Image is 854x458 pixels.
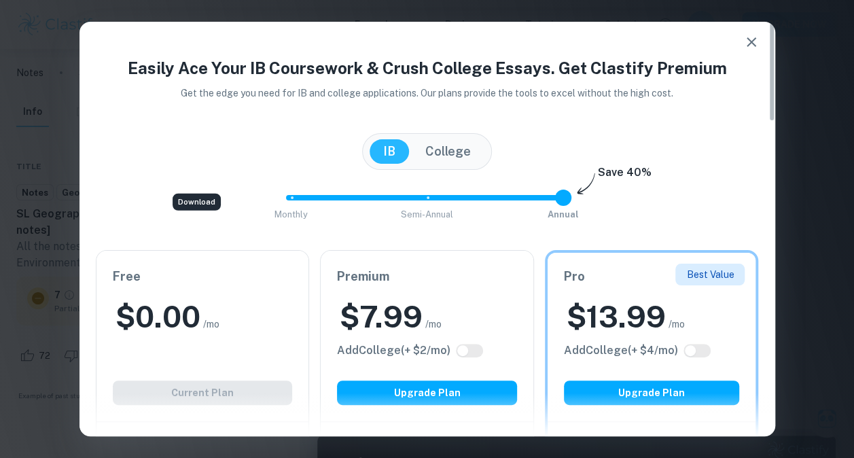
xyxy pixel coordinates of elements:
button: Upgrade Plan [337,381,517,405]
button: College [412,139,484,164]
h6: Premium [337,267,517,286]
p: Get the edge you need for IB and college applications. Our plans provide the tools to excel witho... [162,86,692,101]
h2: $ 0.00 [115,297,200,337]
img: subscription-arrow.svg [577,173,595,196]
span: Monthly [274,209,308,219]
h2: $ 7.99 [340,297,423,337]
button: IB [370,139,409,164]
button: Upgrade Plan [564,381,740,405]
h6: Click to see all the additional College features. [564,342,678,359]
h6: Free [113,267,293,286]
span: Semi-Annual [401,209,453,219]
h4: Easily Ace Your IB Coursework & Crush College Essays. Get Clastify Premium [96,56,759,80]
h6: Pro [564,267,740,286]
p: Best Value [686,267,734,282]
h6: Click to see all the additional College features. [337,342,450,359]
h2: $ 13.99 [567,297,666,337]
span: /mo [669,317,685,332]
div: Download [173,194,221,211]
span: /mo [203,317,219,332]
span: /mo [425,317,442,332]
span: Annual [548,209,579,219]
h6: Save 40% [598,164,652,188]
